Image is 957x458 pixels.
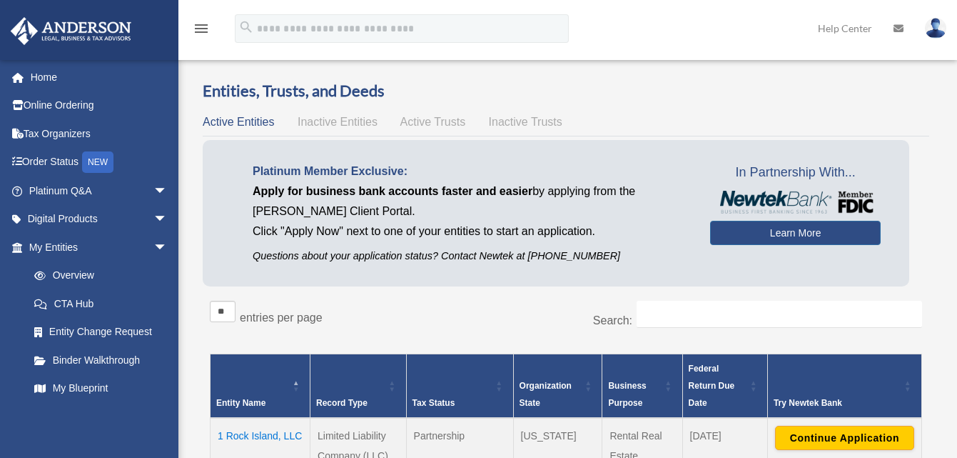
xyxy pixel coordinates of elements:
i: search [238,19,254,35]
a: Digital Productsarrow_drop_down [10,205,189,234]
th: Tax Status: Activate to sort [406,354,513,418]
i: menu [193,20,210,37]
a: Entity Change Request [20,318,182,347]
label: entries per page [240,312,323,324]
h3: Entities, Trusts, and Deeds [203,80,929,102]
p: Click "Apply Now" next to one of your entities to start an application. [253,221,689,242]
th: Federal Return Due Date: Activate to sort [682,354,767,418]
span: Apply for business bank accounts faster and easier [253,185,532,197]
a: Online Ordering [10,91,189,120]
p: by applying from the [PERSON_NAME] Client Portal. [253,181,689,221]
label: Search: [593,314,632,327]
a: Binder Walkthrough [20,346,182,374]
a: Platinum Q&Aarrow_drop_down [10,176,189,205]
span: arrow_drop_down [153,176,182,206]
img: Anderson Advisors Platinum Portal [6,17,136,45]
span: Federal Return Due Date [689,364,735,408]
span: Business Purpose [608,381,646,408]
span: Record Type [316,398,368,408]
span: In Partnership With... [710,161,881,184]
p: Questions about your application status? Contact Newtek at [PHONE_NUMBER] [253,247,689,265]
img: NewtekBankLogoSM.png [717,191,874,214]
span: Active Entities [203,116,274,128]
a: Learn More [710,221,881,245]
span: Entity Name [216,398,265,408]
a: Tax Organizers [10,119,189,148]
span: Organization State [520,381,572,408]
span: Inactive Trusts [489,116,562,128]
th: Organization State: Activate to sort [513,354,602,418]
a: My Entitiesarrow_drop_down [10,233,182,262]
a: Tax Due Dates [20,402,182,431]
span: Inactive Entities [298,116,378,128]
a: menu [193,25,210,37]
span: arrow_drop_down [153,205,182,234]
span: Active Trusts [400,116,466,128]
div: Try Newtek Bank [774,394,900,412]
span: Tax Status [412,398,455,408]
a: CTA Hub [20,289,182,318]
span: arrow_drop_down [153,233,182,262]
th: Record Type: Activate to sort [310,354,407,418]
th: Entity Name: Activate to invert sorting [211,354,310,418]
a: My Blueprint [20,374,182,403]
div: NEW [82,151,113,173]
th: Business Purpose: Activate to sort [602,354,682,418]
img: User Pic [925,18,946,39]
a: Order StatusNEW [10,148,189,177]
a: Home [10,63,189,91]
p: Platinum Member Exclusive: [253,161,689,181]
button: Continue Application [775,426,914,450]
a: Overview [20,262,175,290]
th: Try Newtek Bank : Activate to sort [767,354,921,418]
